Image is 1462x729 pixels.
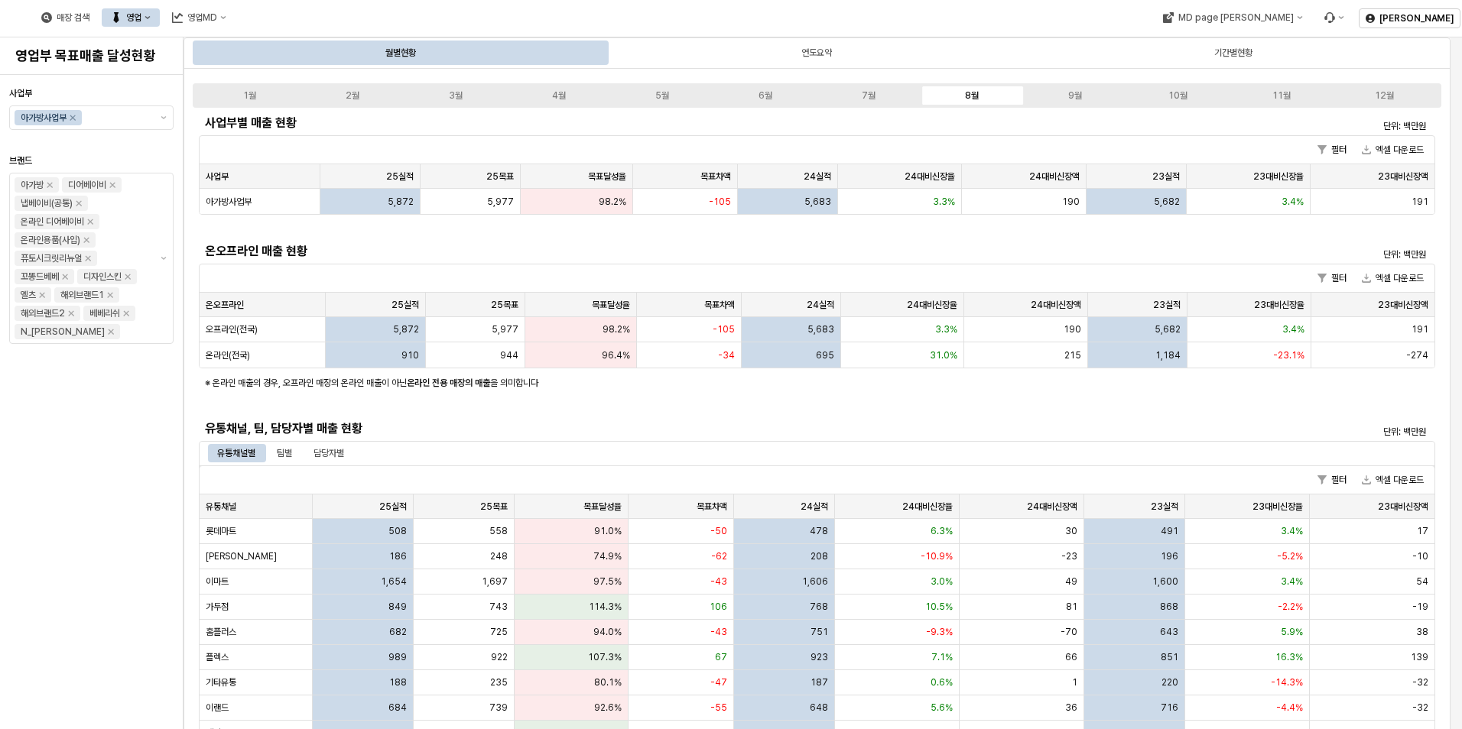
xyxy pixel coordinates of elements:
span: 5,682 [1154,196,1180,208]
span: 31.0% [930,349,957,361]
div: MD page [PERSON_NAME] [1178,12,1293,23]
div: 담당자별 [314,444,344,462]
label: 8월 [920,89,1023,102]
span: 66 [1065,651,1077,663]
span: 아가방사업부 [206,196,252,208]
h5: 유통채널, 팀, 담당자별 매출 현황 [205,421,1120,436]
span: 1,697 [482,575,508,588]
span: -105 [713,323,735,335]
span: 5,977 [492,323,518,335]
span: 107.3% [588,651,622,663]
span: 684 [388,701,407,714]
span: 목표차액 [697,501,727,513]
span: -62 [711,550,727,562]
span: 목표차액 [704,299,735,311]
span: 849 [388,601,407,613]
div: 5월 [655,90,669,101]
span: 25목표 [491,299,518,311]
span: -10 [1412,550,1428,562]
label: 4월 [508,89,611,102]
span: 208 [811,550,828,562]
span: 94.0% [593,626,622,638]
div: 디어베이비 [68,177,106,193]
span: 5,682 [1155,323,1181,335]
span: 74.9% [593,550,622,562]
h5: 사업부별 매출 현황 [205,115,1120,131]
span: -2.2% [1278,601,1303,613]
span: 5,977 [487,196,514,208]
span: 23대비신장액 [1378,501,1428,513]
span: 17 [1417,525,1428,537]
span: 922 [491,651,508,663]
span: 24대비신장율 [902,501,953,513]
span: -5.2% [1277,550,1303,562]
div: MD page 이동 [1153,8,1311,27]
span: 186 [389,550,407,562]
span: 92.6% [594,701,622,714]
div: 팀별 [277,444,292,462]
div: 기간별현황 [1027,40,1440,65]
span: 768 [810,601,828,613]
button: [PERSON_NAME] [1359,8,1460,28]
span: 5,683 [804,196,831,208]
div: 영업MD [163,8,236,27]
div: 영업MD [187,12,217,23]
span: 220 [1161,676,1178,688]
span: 91.0% [594,525,622,537]
div: Remove 온라인용품(사입) [83,237,89,243]
span: 1,654 [381,575,407,588]
button: 엑셀 다운로드 [1356,269,1430,287]
span: 868 [1160,601,1178,613]
span: 1 [1072,676,1077,688]
span: -70 [1061,626,1077,638]
button: 필터 [1311,141,1353,159]
span: 989 [388,651,407,663]
span: 24대비신장율 [905,170,955,183]
span: 24대비신장액 [1031,299,1081,311]
span: 188 [389,676,407,688]
div: Remove 디어베이비 [109,182,115,188]
span: 5,872 [393,323,419,335]
span: 목표달성율 [592,299,630,311]
span: 944 [500,349,518,361]
button: 영업 [102,8,160,27]
div: 9월 [1068,90,1082,101]
label: 1월 [198,89,301,102]
span: 목표달성율 [583,501,622,513]
span: 23대비신장율 [1252,501,1303,513]
span: 온라인(전국) [206,349,250,361]
div: Remove 엘츠 [39,292,45,298]
span: 190 [1062,196,1080,208]
span: 98.2% [603,323,630,335]
span: 643 [1160,626,1178,638]
div: 온라인용품(사입) [21,232,80,248]
span: 5.9% [1281,626,1303,638]
span: 0.6% [931,676,953,688]
span: 478 [810,525,828,537]
label: 9월 [1023,89,1126,102]
span: 25실적 [386,170,414,183]
span: 98.2% [599,196,626,208]
span: 96.4% [602,349,630,361]
span: -14.3% [1271,676,1303,688]
span: 오프라인(전국) [206,323,258,335]
div: 유통채널별 [208,444,265,462]
span: 851 [1161,651,1178,663]
div: 연도요약 [610,40,1023,65]
span: 기타유통 [206,676,236,688]
h4: 영업부 목표매출 달성현황 [15,48,167,63]
span: 725 [490,626,508,638]
div: 7월 [862,90,876,101]
span: 목표달성율 [588,170,626,183]
span: 97.5% [593,575,622,588]
span: 23대비신장율 [1254,299,1304,311]
div: 매장 검색 [57,12,89,23]
span: 682 [389,626,407,638]
span: 23대비신장율 [1253,170,1304,183]
span: 5,683 [807,323,834,335]
span: 10.5% [925,601,953,613]
span: 1,606 [802,575,828,588]
span: 16.3% [1275,651,1303,663]
div: N_[PERSON_NAME] [21,324,105,339]
div: 8월 [965,90,979,101]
